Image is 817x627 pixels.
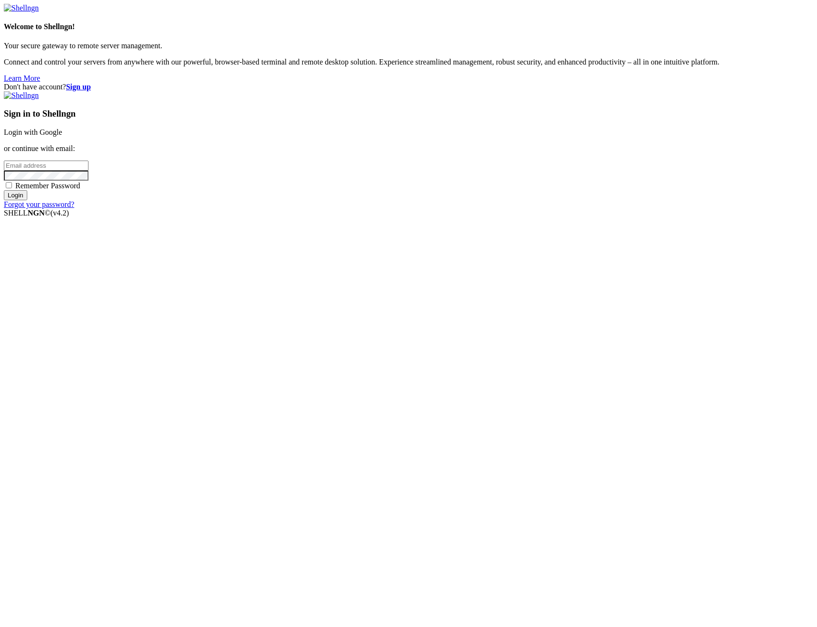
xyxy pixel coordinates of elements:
[4,91,39,100] img: Shellngn
[15,182,80,190] span: Remember Password
[4,22,813,31] h4: Welcome to Shellngn!
[51,209,69,217] span: 4.2.0
[4,200,74,208] a: Forgot your password?
[4,42,813,50] p: Your secure gateway to remote server management.
[4,4,39,12] img: Shellngn
[4,190,27,200] input: Login
[4,144,813,153] p: or continue with email:
[28,209,45,217] b: NGN
[4,128,62,136] a: Login with Google
[4,161,88,171] input: Email address
[4,108,813,119] h3: Sign in to Shellngn
[6,182,12,188] input: Remember Password
[66,83,91,91] a: Sign up
[4,74,40,82] a: Learn More
[4,58,813,66] p: Connect and control your servers from anywhere with our powerful, browser-based terminal and remo...
[4,209,69,217] span: SHELL ©
[4,83,813,91] div: Don't have account?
